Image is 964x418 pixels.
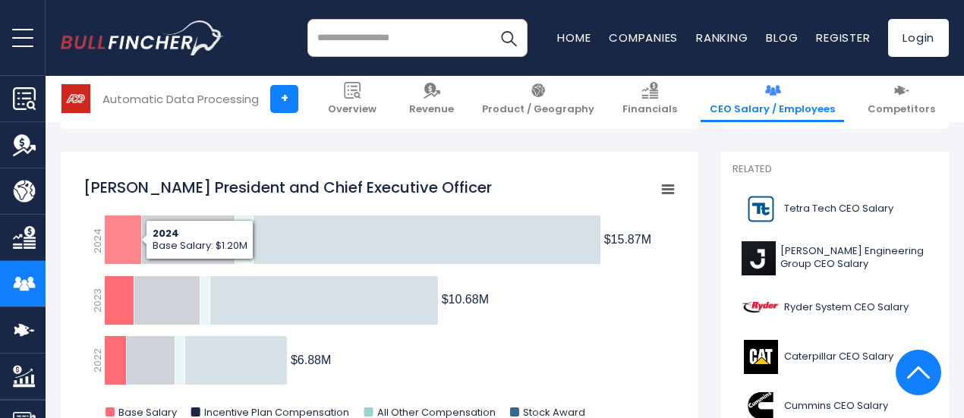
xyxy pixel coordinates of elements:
[742,291,780,325] img: R logo
[291,354,331,366] tspan: $6.88M
[83,177,492,198] tspan: [PERSON_NAME] President and Chief Executive Officer
[61,84,90,113] img: ADP logo
[784,301,909,314] span: Ryder System CEO Salary
[490,19,528,57] button: Search
[742,241,776,275] img: J logo
[784,203,893,215] span: Tetra Tech CEO Salary
[622,103,677,116] span: Financials
[102,90,259,108] div: Automatic Data Processing
[473,76,603,122] a: Product / Geography
[90,348,105,372] text: 2022
[888,19,949,57] a: Login
[732,163,937,176] p: Related
[742,192,780,226] img: TTEK logo
[613,76,686,122] a: Financials
[732,336,937,378] a: Caterpillar CEO Salary
[409,103,454,116] span: Revenue
[442,293,489,306] tspan: $10.68M
[784,350,893,363] span: Caterpillar CEO Salary
[400,76,463,122] a: Revenue
[90,288,105,313] text: 2023
[732,287,937,328] a: Ryder System CEO Salary
[732,237,937,279] a: [PERSON_NAME] Engineering Group CEO Salary
[742,340,780,374] img: CAT logo
[482,103,594,116] span: Product / Geography
[710,103,835,116] span: CEO Salary / Employees
[90,228,105,253] text: 2024
[557,30,591,46] a: Home
[701,76,844,122] a: CEO Salary / Employees
[696,30,748,46] a: Ranking
[609,30,678,46] a: Companies
[604,233,651,246] tspan: $15.87M
[328,103,376,116] span: Overview
[61,20,224,55] img: bullfincher logo
[868,103,935,116] span: Competitors
[732,188,937,230] a: Tetra Tech CEO Salary
[766,30,798,46] a: Blog
[780,245,928,271] span: [PERSON_NAME] Engineering Group CEO Salary
[319,76,386,122] a: Overview
[61,20,224,55] a: Go to homepage
[270,85,298,113] a: +
[858,76,944,122] a: Competitors
[784,400,888,413] span: Cummins CEO Salary
[816,30,870,46] a: Register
